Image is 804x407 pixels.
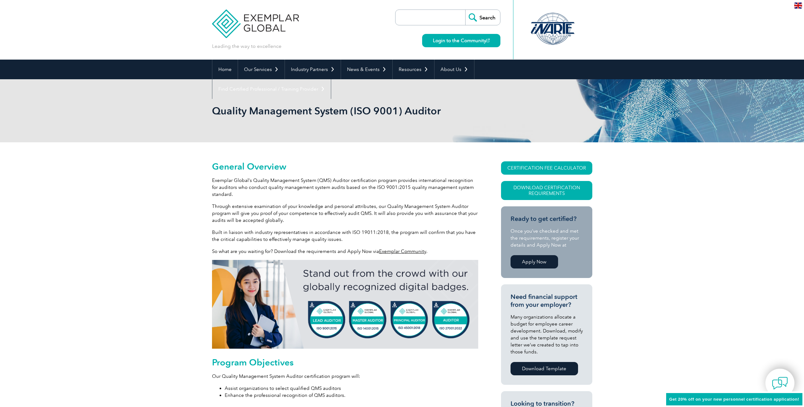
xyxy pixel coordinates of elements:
[669,397,799,402] span: Get 20% off on your new personnel certification application!
[511,215,583,223] h3: Ready to get certified?
[434,60,474,79] a: About Us
[212,60,238,79] a: Home
[511,293,583,309] h3: Need financial support from your employer?
[212,79,331,99] a: Find Certified Professional / Training Provider
[212,260,478,349] img: badges
[511,255,558,268] a: Apply Now
[212,161,478,171] h2: General Overview
[212,43,281,50] p: Leading the way to excellence
[212,357,478,367] h2: Program Objectives
[501,181,592,200] a: Download Certification Requirements
[511,228,583,249] p: Once you’ve checked and met the requirements, register your details and Apply Now at
[511,313,583,355] p: Many organizations allocate a budget for employee career development. Download, modify and use th...
[465,10,500,25] input: Search
[212,248,478,255] p: So what are you waiting for? Download the requirements and Apply Now via .
[212,373,478,380] p: Our Quality Management System Auditor certification program will:
[341,60,392,79] a: News & Events
[212,203,478,224] p: Through extensive examination of your knowledge and personal attributes, our Quality Management S...
[238,60,285,79] a: Our Services
[212,105,455,117] h1: Quality Management System (ISO 9001) Auditor
[225,392,478,399] li: Enhance the professional recognition of QMS auditors.
[486,39,490,42] img: open_square.png
[422,34,500,47] a: Login to the Community
[285,60,341,79] a: Industry Partners
[225,385,478,392] li: Assist organizations to select qualified QMS auditors
[212,229,478,243] p: Built in liaison with industry representatives in accordance with ISO 19011:2018, the program wil...
[511,362,578,375] a: Download Template
[501,161,592,175] a: CERTIFICATION FEE CALCULATOR
[794,3,802,9] img: en
[772,375,788,391] img: contact-chat.png
[393,60,434,79] a: Resources
[212,177,478,198] p: Exemplar Global’s Quality Management System (QMS) Auditor certification program provides internat...
[379,249,426,254] a: Exemplar Community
